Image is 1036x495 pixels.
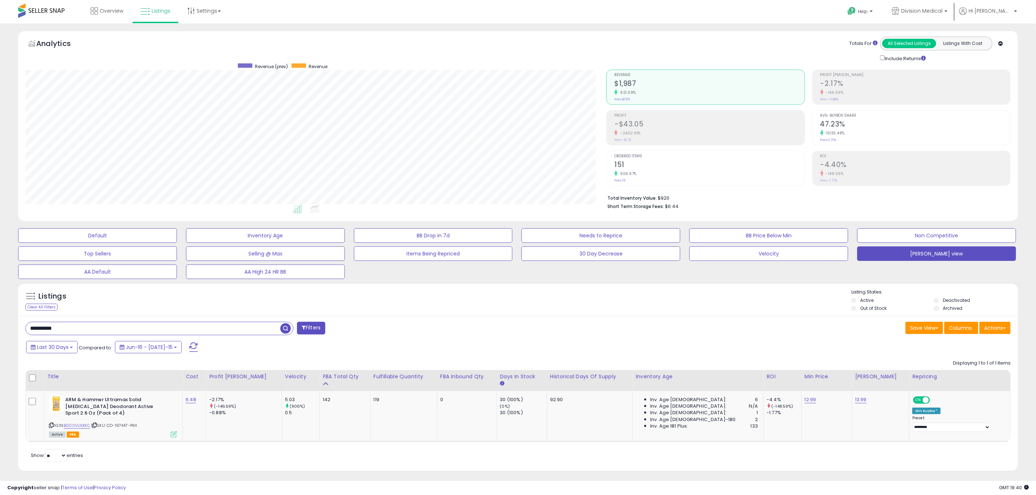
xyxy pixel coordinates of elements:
span: Overview [100,7,123,14]
h2: -4.40% [820,161,1010,170]
button: AA Default [18,265,177,279]
button: Top Sellers [18,246,177,261]
div: Win BuyBox * [912,408,941,414]
i: Get Help [847,7,856,16]
div: Cost [186,373,203,380]
small: Prev: 0.31% [820,138,837,142]
button: Items Being Repriced [354,246,513,261]
span: 6 [755,396,758,403]
span: Avg. Buybox Share [820,114,1010,118]
h2: $1,987 [614,79,804,89]
span: 1 [756,409,758,416]
div: ROI [767,373,798,380]
span: Inv. Age [DEMOGRAPHIC_DATA]: [650,409,727,416]
div: 30 (100%) [500,409,547,416]
a: Privacy Policy [94,484,126,491]
a: 6.48 [186,396,196,403]
div: Inventory Age [636,373,760,380]
a: B000VLNXKC [64,423,90,429]
span: Last 30 Days [37,344,69,351]
div: Days In Stock [500,373,544,380]
span: Jun-16 - [DATE]-15 [126,344,173,351]
span: $6.44 [665,203,678,210]
li: $920 [607,193,1005,202]
div: Repricing [912,373,1007,380]
span: FBA [67,432,79,438]
label: Active [860,297,874,303]
button: Selling @ Max [186,246,345,261]
span: Revenue (prev) [255,63,288,70]
small: (0%) [500,403,510,409]
div: -4.4% [767,396,801,403]
small: 921.09% [618,90,636,95]
div: Preset: [912,416,1005,432]
a: 12.99 [805,396,816,403]
h5: Listings [38,291,66,301]
small: Days In Stock. [500,380,504,387]
button: BB Price Below Min [689,228,848,243]
b: Total Inventory Value: [607,195,657,201]
span: Revenue [309,63,327,70]
button: Velocity [689,246,848,261]
b: ARM & Hammer Ultramax Solid [MEDICAL_DATA] Deodorant Active Sport 2.6 Oz (Pack of 4) [65,396,153,419]
span: Revenue [614,73,804,77]
div: 0.5 [285,409,320,416]
div: -2.17% [209,396,282,403]
div: Min Price [805,373,849,380]
span: 2 [755,416,758,423]
div: Clear All Filters [25,304,58,311]
b: Short Term Storage Fees: [607,203,664,209]
button: 30 Day Decrease [521,246,680,261]
div: Include Returns [875,54,934,62]
div: Historical Days Of Supply [550,373,630,380]
h2: 47.23% [820,120,1010,130]
small: Prev: -1.77% [820,178,838,183]
span: OFF [929,397,941,403]
span: Profit [PERSON_NAME] [820,73,1010,77]
span: Inv. Age [DEMOGRAPHIC_DATA]: [650,403,727,409]
small: -2402.91% [618,130,641,136]
span: Division Medical [901,7,942,14]
small: (906%) [290,403,305,409]
button: AA High 24 HR BB [186,265,345,279]
label: Archived [943,305,962,311]
div: Title [47,373,179,380]
strong: Copyright [7,484,34,491]
small: (-146.59%) [214,403,236,409]
span: Inv. Age 181 Plus: [650,423,688,429]
button: Actions [979,322,1011,334]
span: Compared to: [79,344,112,351]
div: Displaying 1 to 1 of 1 items [953,360,1011,367]
h2: 151 [614,161,804,170]
button: Listings With Cost [936,39,990,48]
button: BB Drop in 7d [354,228,513,243]
span: Ordered Items [614,154,804,158]
span: | SKU: CD-197447-PK4 [91,423,137,428]
small: -146.59% [824,90,844,95]
div: Profit [PERSON_NAME] [209,373,279,380]
small: -148.59% [824,171,844,176]
div: Fulfillable Quantity [373,373,434,380]
small: Prev: -0.88% [820,97,839,101]
h2: -2.17% [820,79,1010,89]
button: Jun-16 - [DATE]-15 [115,341,182,353]
div: FBA inbound Qty [440,373,494,380]
small: Prev: $195 [614,97,630,101]
span: 133 [751,423,758,429]
span: Help [858,8,868,14]
label: Out of Stock [860,305,887,311]
label: Deactivated [943,297,970,303]
div: 30 (100%) [500,396,547,403]
div: ASIN: [49,396,177,437]
div: 0 [440,396,491,403]
p: Listing States: [851,289,1018,296]
span: Profit [614,114,804,118]
span: Show: entries [31,452,83,459]
div: 92.90 [550,396,627,403]
button: Default [18,228,177,243]
span: Columns [949,324,972,332]
div: -0.88% [209,409,282,416]
small: Prev: -$1.72 [614,138,631,142]
button: [PERSON_NAME] view [857,246,1016,261]
a: Terms of Use [62,484,93,491]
